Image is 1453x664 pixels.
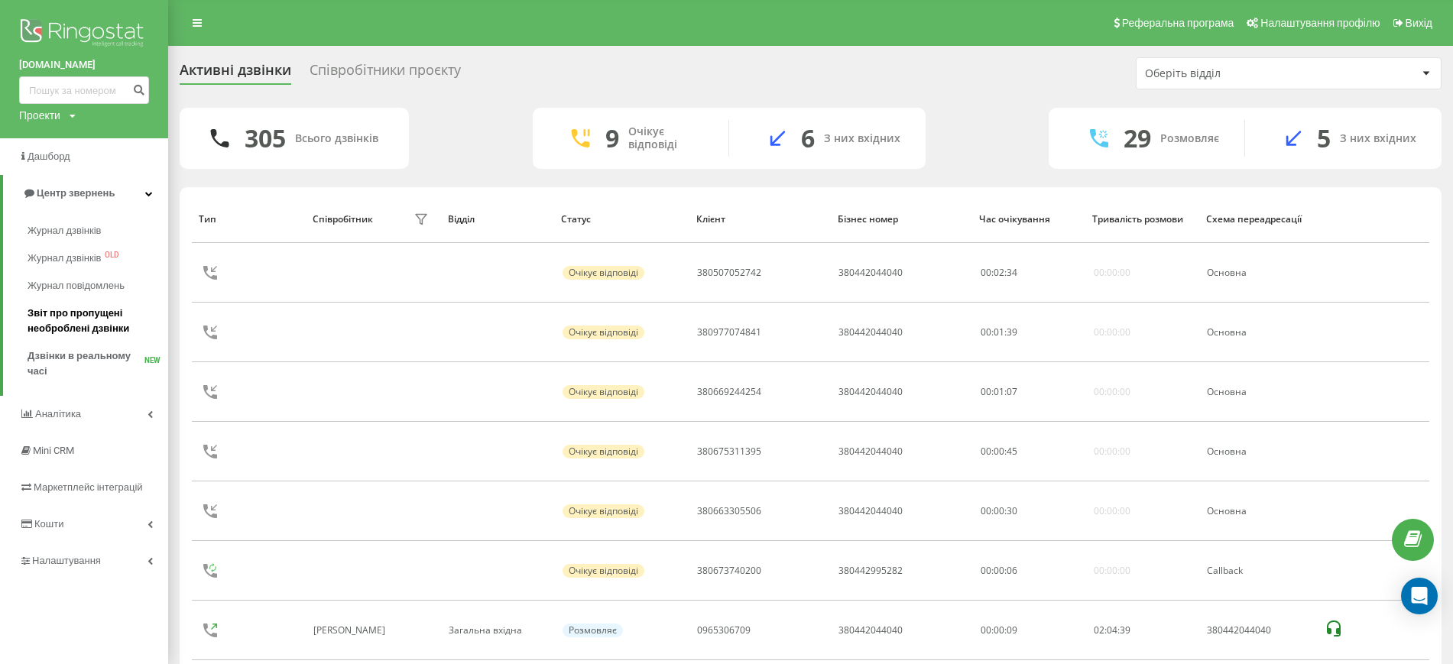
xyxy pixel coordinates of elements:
[1094,446,1130,457] div: 00:00:00
[310,62,461,86] div: Співробітники проєкту
[1145,67,1328,80] div: Оберіть відділ
[28,251,101,266] span: Журнал дзвінків
[37,187,115,199] span: Центр звернень
[313,625,389,636] div: [PERSON_NAME]
[28,217,168,245] a: Журнал дзвінків
[33,445,74,456] span: Mini CRM
[1207,267,1307,278] div: Основна
[981,625,1077,636] div: 00:00:09
[1207,387,1307,397] div: Основна
[245,124,286,153] div: 305
[1094,625,1130,636] div: : :
[1007,504,1017,517] span: 30
[697,387,761,397] div: 380669244254
[981,385,991,398] span: 00
[449,625,545,636] div: Загальна вхідна
[1124,124,1151,153] div: 29
[34,481,143,493] span: Маркетплейс інтеграцій
[981,387,1017,397] div: : :
[1340,132,1416,145] div: З них вхідних
[994,504,1004,517] span: 00
[35,408,81,419] span: Аналiтика
[1207,565,1307,576] div: Callback
[981,446,1017,457] div: : :
[561,214,681,225] div: Статус
[448,214,547,225] div: Відділ
[981,267,1017,278] div: : :
[981,266,991,279] span: 00
[981,326,991,338] span: 00
[1317,124,1331,153] div: 5
[994,326,1004,338] span: 01
[19,15,149,53] img: Ringostat logo
[838,446,903,457] div: 380442044040
[28,348,144,379] span: Дзвінки в реальному часі
[19,57,149,73] a: [DOMAIN_NAME]
[1206,214,1309,225] div: Схема переадресації
[1007,326,1017,338] span: 39
[28,306,161,336] span: Звіт про пропущені необроблені дзвінки
[34,518,63,530] span: Кошти
[697,446,761,457] div: 380675311395
[1094,267,1130,278] div: 00:00:00
[981,565,1017,576] div: : :
[563,504,644,518] div: Очікує відповіді
[1120,624,1130,636] span: 39
[28,300,168,342] a: Звіт про пропущені необроблені дзвінки
[981,327,1017,338] div: : :
[28,272,168,300] a: Журнал повідомлень
[3,175,168,212] a: Центр звернень
[981,564,991,577] span: 00
[1094,327,1130,338] div: 00:00:00
[563,266,644,280] div: Очікує відповіді
[1207,446,1307,457] div: Основна
[563,564,644,578] div: Очікує відповіді
[28,223,101,238] span: Журнал дзвінків
[1207,625,1307,636] div: 380442044040
[563,385,644,399] div: Очікує відповіді
[838,327,903,338] div: 380442044040
[1207,506,1307,517] div: Основна
[32,555,101,566] span: Налаштування
[1007,266,1017,279] span: 34
[563,445,644,458] div: Очікує відповіді
[1401,578,1438,614] div: Open Intercom Messenger
[628,125,705,151] div: Очікує відповіді
[697,267,761,278] div: 380507052742
[28,342,168,385] a: Дзвінки в реальному часіNEW
[838,565,903,576] div: 380442995282
[838,214,965,225] div: Бізнес номер
[979,214,1078,225] div: Час очікування
[838,267,903,278] div: 380442044040
[981,504,991,517] span: 00
[697,327,761,338] div: 380977074841
[994,385,1004,398] span: 01
[1007,385,1017,398] span: 07
[28,278,125,293] span: Журнал повідомлень
[824,132,900,145] div: З них вхідних
[1122,17,1234,29] span: Реферальна програма
[313,214,373,225] div: Співробітник
[28,245,168,272] a: Журнал дзвінківOLD
[697,506,761,517] div: 380663305506
[1007,445,1017,458] span: 45
[295,132,378,145] div: Всього дзвінків
[696,214,823,225] div: Клієнт
[994,564,1004,577] span: 00
[19,108,60,123] div: Проекти
[1094,387,1130,397] div: 00:00:00
[838,625,903,636] div: 380442044040
[838,506,903,517] div: 380442044040
[1092,214,1192,225] div: Тривалість розмови
[801,124,815,153] div: 6
[697,625,751,636] div: 0965306709
[981,506,1017,517] div: : :
[1160,132,1219,145] div: Розмовляє
[1007,564,1017,577] span: 06
[180,62,291,86] div: Активні дзвінки
[1207,327,1307,338] div: Основна
[1107,624,1117,636] span: 04
[1094,565,1130,576] div: 00:00:00
[1094,506,1130,517] div: 00:00:00
[838,387,903,397] div: 380442044040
